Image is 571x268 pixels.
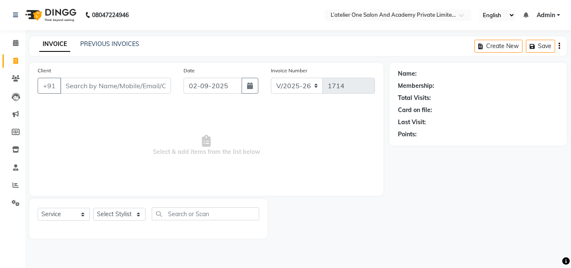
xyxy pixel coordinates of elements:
span: Select & add items from the list below [38,104,375,187]
label: Date [184,67,195,74]
button: +91 [38,78,61,94]
div: Total Visits: [398,94,431,102]
button: Create New [474,40,523,53]
img: logo [21,3,79,27]
div: Card on file: [398,106,432,115]
div: Points: [398,130,417,139]
input: Search by Name/Mobile/Email/Code [60,78,171,94]
label: Client [38,67,51,74]
div: Name: [398,69,417,78]
b: 08047224946 [92,3,129,27]
label: Invoice Number [271,67,307,74]
div: Last Visit: [398,118,426,127]
a: PREVIOUS INVOICES [80,40,139,48]
button: Save [526,40,555,53]
span: Admin [537,11,555,20]
a: INVOICE [39,37,70,52]
input: Search or Scan [152,207,259,220]
div: Membership: [398,82,434,90]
